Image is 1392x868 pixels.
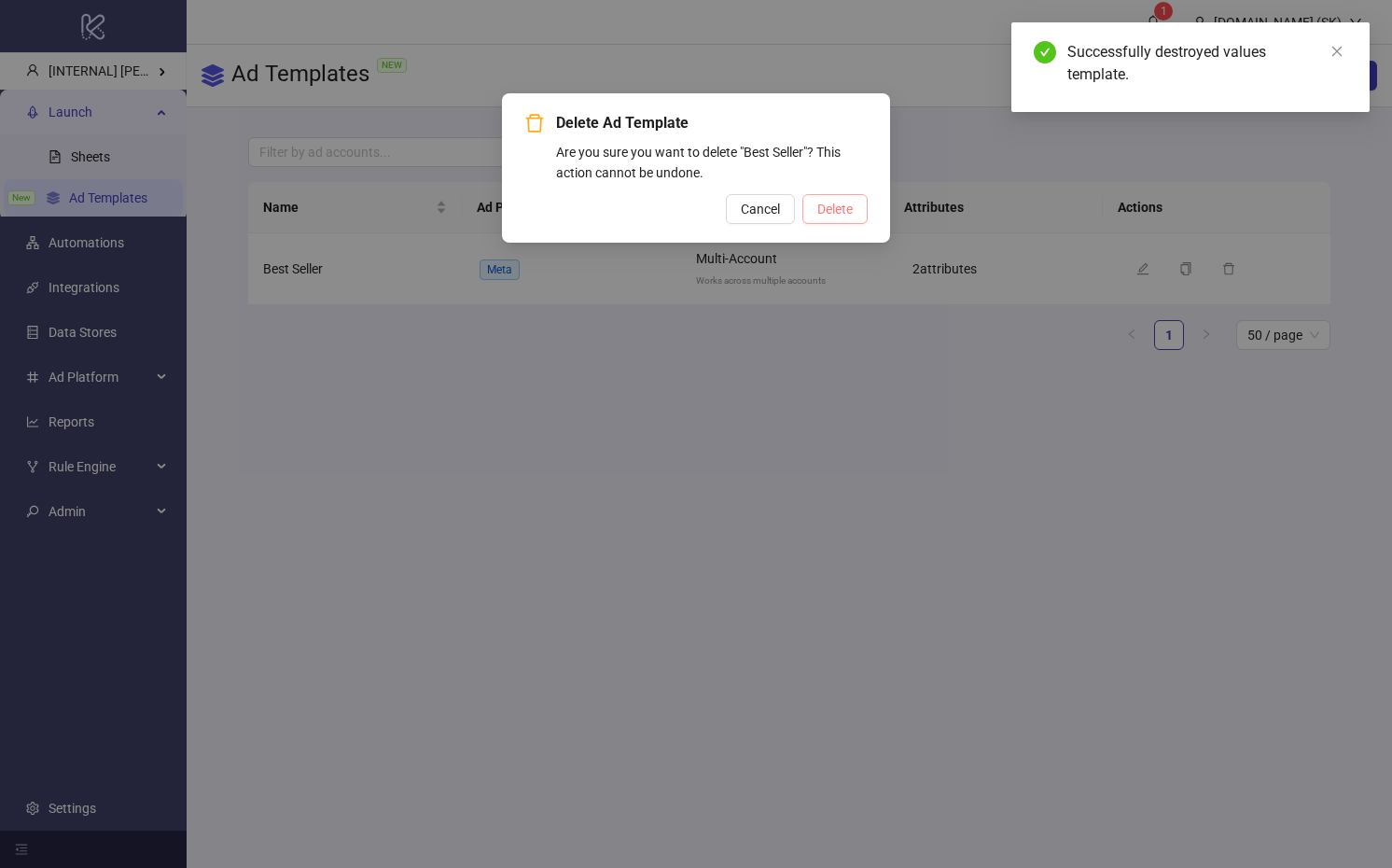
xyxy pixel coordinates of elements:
div: Successfully destroyed values template. [1067,41,1347,86]
span: delete [524,113,545,133]
button: Delete [802,194,868,224]
a: Close [1327,41,1347,62]
span: close [1330,45,1343,58]
span: Delete [817,202,853,217]
span: Cancel [741,202,780,217]
div: Are you sure you want to delete "Best Seller"? This action cannot be undone. [556,142,868,183]
span: Delete Ad Template [556,112,868,134]
span: check-circle [1034,41,1056,63]
button: Cancel [726,194,795,224]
